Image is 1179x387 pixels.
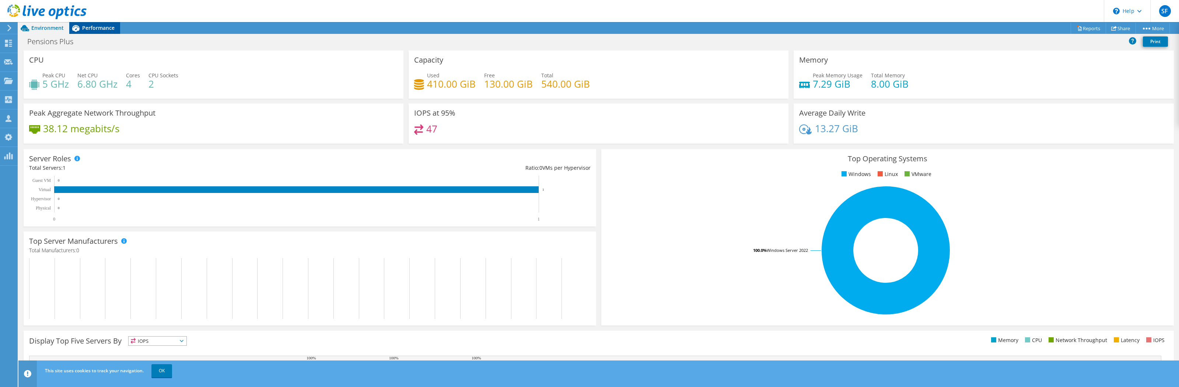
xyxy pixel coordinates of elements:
[42,80,69,88] h4: 5 GHz
[871,80,909,88] h4: 8.00 GiB
[29,155,71,163] h3: Server Roles
[53,217,55,222] text: 0
[753,247,767,253] tspan: 100.0%
[310,164,591,172] div: Ratio: VMs per Hypervisor
[77,80,118,88] h4: 6.80 GHz
[1136,22,1170,34] a: More
[1023,336,1042,344] li: CPU
[58,197,60,201] text: 0
[29,56,44,64] h3: CPU
[29,237,118,245] h3: Top Server Manufacturers
[76,247,79,254] span: 0
[1144,336,1165,344] li: IOPS
[29,246,591,254] h4: Total Manufacturers:
[876,170,898,178] li: Linux
[82,24,115,31] span: Performance
[77,72,98,79] span: Net CPU
[1159,5,1171,17] span: SF
[1071,22,1106,34] a: Reports
[815,124,858,133] h4: 13.27 GiB
[58,206,60,210] text: 0
[767,247,808,253] tspan: Windows Server 2022
[426,125,437,133] h4: 47
[813,72,863,79] span: Peak Memory Usage
[871,72,905,79] span: Total Memory
[1143,36,1168,47] a: Print
[1047,336,1107,344] li: Network Throughput
[813,80,863,88] h4: 7.29 GiB
[58,179,60,182] text: 0
[129,337,186,345] span: IOPS
[29,109,155,117] h3: Peak Aggregate Network Throughput
[32,178,51,183] text: Guest VM
[414,56,443,64] h3: Capacity
[1112,336,1140,344] li: Latency
[484,72,495,79] span: Free
[840,170,871,178] li: Windows
[1113,8,1120,14] svg: \n
[31,196,51,201] text: Hypervisor
[484,80,533,88] h4: 130.00 GiB
[472,356,481,360] text: 100%
[24,38,85,46] h1: Pensions Plus
[151,364,172,377] a: OK
[307,356,316,360] text: 100%
[607,155,1168,163] h3: Top Operating Systems
[148,80,178,88] h4: 2
[538,217,540,222] text: 1
[1106,22,1136,34] a: Share
[43,124,119,133] h4: 38.12 megabits/s
[541,72,553,79] span: Total
[799,109,865,117] h3: Average Daily Write
[148,72,178,79] span: CPU Sockets
[414,109,455,117] h3: IOPS at 95%
[126,80,140,88] h4: 4
[427,72,440,79] span: Used
[903,170,931,178] li: VMware
[541,80,590,88] h4: 540.00 GiB
[45,367,144,374] span: This site uses cookies to track your navigation.
[42,72,65,79] span: Peak CPU
[427,80,476,88] h4: 410.00 GiB
[989,336,1018,344] li: Memory
[542,188,544,191] text: 1
[31,24,64,31] span: Environment
[29,164,310,172] div: Total Servers:
[799,56,828,64] h3: Memory
[126,72,140,79] span: Cores
[63,164,66,171] span: 1
[389,356,399,360] text: 100%
[539,164,542,171] span: 0
[39,187,51,192] text: Virtual
[36,205,51,211] text: Physical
